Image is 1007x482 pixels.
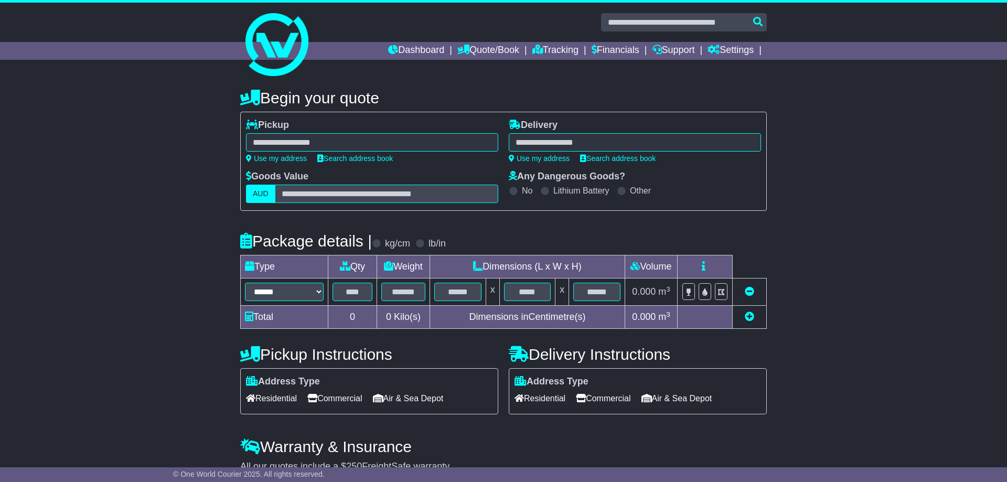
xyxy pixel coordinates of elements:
td: x [486,279,499,306]
label: Goods Value [246,171,308,183]
td: Type [241,255,328,279]
span: 250 [346,461,362,472]
span: Residential [246,390,297,406]
a: Add new item [745,312,754,322]
span: 0.000 [632,286,656,297]
label: Other [630,186,651,196]
a: Support [652,42,695,60]
div: All our quotes include a $ FreightSafe warranty. [240,461,767,473]
span: m [658,286,670,297]
a: Remove this item [745,286,754,297]
h4: Package details | [240,232,372,250]
a: Tracking [532,42,579,60]
td: x [555,279,569,306]
a: Search address book [317,154,393,163]
label: kg/cm [385,238,410,250]
label: lb/in [428,238,446,250]
label: Lithium Battery [553,186,609,196]
span: Air & Sea Depot [373,390,444,406]
a: Use my address [509,154,570,163]
span: Residential [515,390,565,406]
a: Use my address [246,154,307,163]
sup: 3 [666,285,670,293]
a: Settings [708,42,754,60]
h4: Delivery Instructions [509,346,767,363]
label: Address Type [515,376,588,388]
span: 0.000 [632,312,656,322]
a: Financials [592,42,639,60]
td: Dimensions in Centimetre(s) [430,306,625,329]
a: Quote/Book [457,42,519,60]
label: Any Dangerous Goods? [509,171,625,183]
td: Total [241,306,328,329]
td: Volume [625,255,677,279]
td: Weight [377,255,430,279]
span: Commercial [307,390,362,406]
label: No [522,186,532,196]
span: © One World Courier 2025. All rights reserved. [173,470,325,478]
h4: Begin your quote [240,89,767,106]
td: 0 [328,306,377,329]
sup: 3 [666,310,670,318]
label: AUD [246,185,275,203]
label: Address Type [246,376,320,388]
a: Search address book [580,154,656,163]
td: Kilo(s) [377,306,430,329]
span: m [658,312,670,322]
span: Air & Sea Depot [641,390,712,406]
span: 0 [386,312,391,322]
h4: Warranty & Insurance [240,438,767,455]
span: Commercial [576,390,630,406]
td: Qty [328,255,377,279]
label: Pickup [246,120,289,131]
td: Dimensions (L x W x H) [430,255,625,279]
label: Delivery [509,120,558,131]
a: Dashboard [388,42,444,60]
h4: Pickup Instructions [240,346,498,363]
